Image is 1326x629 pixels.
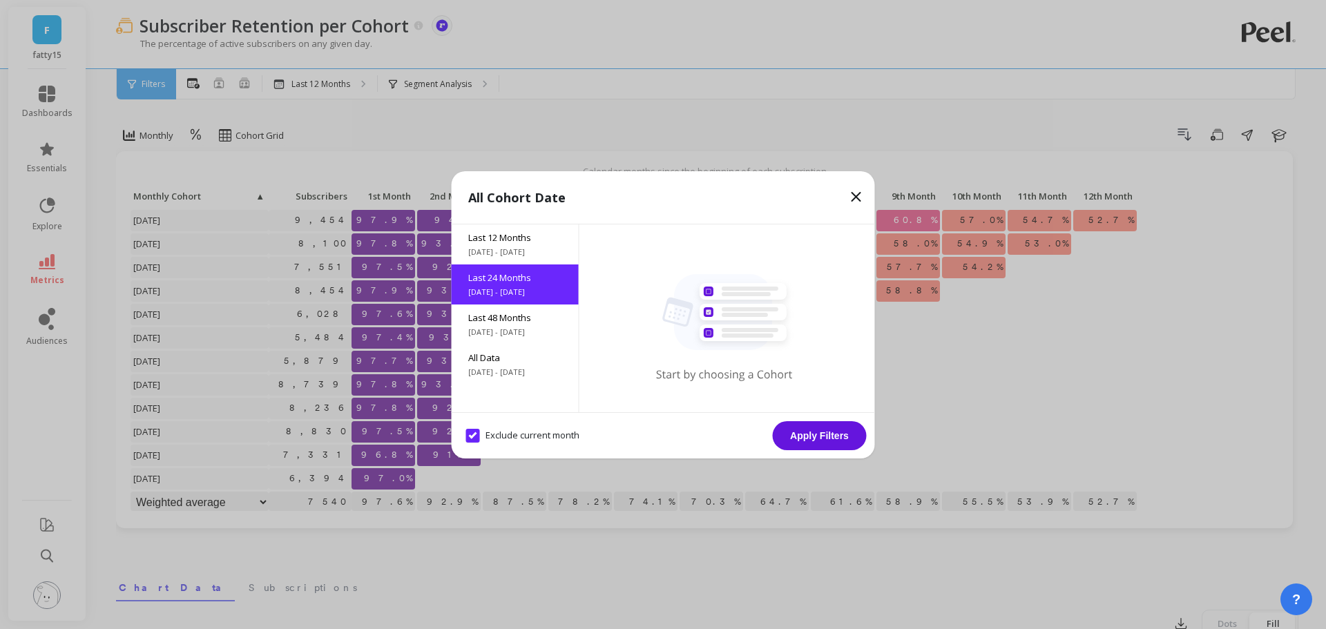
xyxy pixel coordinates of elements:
span: [DATE] - [DATE] [468,327,562,338]
span: [DATE] - [DATE] [468,287,562,298]
span: All Data [468,351,562,364]
span: Last 12 Months [468,231,562,244]
button: Apply Filters [773,421,867,450]
span: [DATE] - [DATE] [468,367,562,378]
p: All Cohort Date [468,188,566,207]
span: Exclude current month [466,429,579,443]
button: ? [1280,583,1312,615]
span: Last 24 Months [468,271,562,284]
span: [DATE] - [DATE] [468,246,562,258]
span: ? [1292,590,1300,609]
span: Last 48 Months [468,311,562,324]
